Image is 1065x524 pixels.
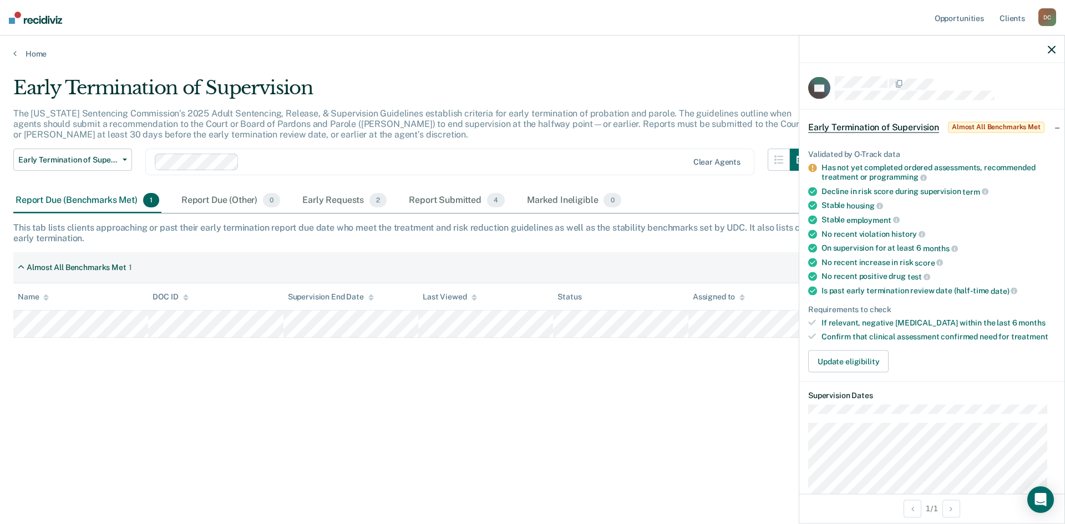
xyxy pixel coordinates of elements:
div: Report Due (Other) [179,189,282,213]
p: The [US_STATE] Sentencing Commission’s 2025 Adult Sentencing, Release, & Supervision Guidelines e... [13,108,803,140]
span: test [907,272,930,281]
div: Report Due (Benchmarks Met) [13,189,161,213]
div: D C [1038,8,1056,26]
span: treatment [1011,332,1048,341]
div: Early Requests [300,189,389,213]
div: Almost All Benchmarks Met [27,263,126,272]
div: Validated by O-Track data [808,149,1056,159]
span: Almost All Benchmarks Met [948,121,1044,133]
div: 1 / 1 [799,494,1064,523]
span: Early Termination of Supervision [808,121,939,133]
div: Decline in risk score during supervision [821,186,1056,196]
div: Stable [821,215,1056,225]
div: DOC ID [153,292,188,302]
span: housing [846,201,883,210]
div: Supervision End Date [288,292,374,302]
div: Has not yet completed ordered assessments, recommended treatment or programming [821,163,1056,182]
span: 0 [263,193,280,207]
div: Early Termination of Supervision [13,77,812,108]
div: Requirements to check [808,304,1056,314]
span: date) [991,286,1017,295]
span: months [1018,318,1045,327]
img: Recidiviz [9,12,62,24]
span: 2 [369,193,387,207]
div: Assigned to [693,292,745,302]
div: This tab lists clients approaching or past their early termination report due date who meet the t... [13,222,1052,243]
button: Update eligibility [808,350,889,373]
button: Previous Opportunity [904,500,921,517]
div: Is past early termination review date (half-time [821,286,1056,296]
div: Status [557,292,581,302]
span: score [915,258,943,267]
div: On supervision for at least 6 [821,243,1056,253]
div: Confirm that clinical assessment confirmed need for [821,332,1056,342]
span: months [923,244,958,253]
div: Name [18,292,49,302]
div: No recent violation [821,229,1056,239]
span: term [962,187,988,196]
div: No recent increase in risk [821,257,1056,267]
span: 1 [143,193,159,207]
span: history [891,230,925,238]
span: Early Termination of Supervision [18,155,118,165]
div: Open Intercom Messenger [1027,486,1054,513]
div: Marked Ineligible [525,189,623,213]
span: employment [846,215,899,224]
dt: Supervision Dates [808,391,1056,400]
div: Stable [821,201,1056,211]
div: If relevant, negative [MEDICAL_DATA] within the last 6 [821,318,1056,328]
div: Early Termination of SupervisionAlmost All Benchmarks Met [799,109,1064,145]
a: Home [13,49,1052,59]
div: 1 [129,263,132,272]
button: Next Opportunity [942,500,960,517]
div: No recent positive drug [821,272,1056,282]
div: Clear agents [693,157,741,167]
span: 0 [603,193,621,207]
div: Report Submitted [407,189,507,213]
div: Last Viewed [423,292,476,302]
span: 4 [487,193,505,207]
